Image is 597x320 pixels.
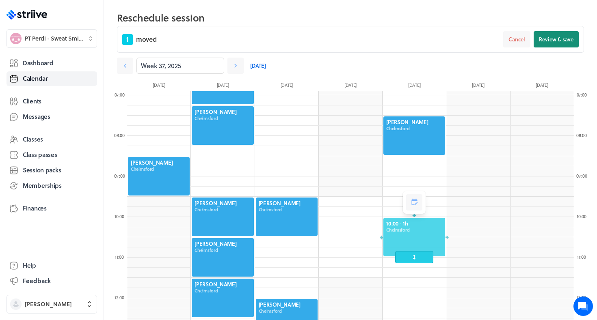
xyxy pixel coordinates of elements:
[195,281,251,288] span: [PERSON_NAME]
[117,10,584,26] h2: Reschedule session
[12,39,150,52] h1: Hi [PERSON_NAME]
[119,91,124,98] span: :00
[6,201,97,216] a: Finances
[111,254,128,260] div: 11
[23,277,51,285] span: Feedback
[191,82,255,91] div: [DATE]
[508,36,525,43] span: Cancel
[119,294,124,301] span: :00
[6,132,97,147] a: Classes
[510,82,574,91] div: [DATE]
[573,92,590,98] div: 07
[195,240,251,247] span: [PERSON_NAME]
[383,82,446,91] div: [DATE]
[111,213,128,219] div: 10
[6,71,97,86] a: Calendar
[119,172,125,179] span: :00
[10,33,22,44] img: PT Perdi - Sweat Smile Succeed
[52,99,97,106] span: New conversation
[250,58,266,74] a: [DATE]
[195,115,251,122] span: Chelmsford
[6,56,97,71] a: Dashboard
[6,274,97,288] button: Feedback
[119,132,125,139] span: :00
[131,166,187,172] span: Chelmsford
[111,132,128,138] div: 08
[127,82,191,91] div: [DATE]
[195,247,251,253] span: Chelmsford
[25,300,72,308] span: [PERSON_NAME]
[6,178,97,193] a: Memberships
[6,94,97,109] a: Clients
[13,94,150,111] button: New conversation
[25,34,83,43] span: PT Perdi - Sweat Smile Succeed
[6,258,97,273] a: Help
[122,34,133,45] span: 1
[23,112,50,121] span: Messages
[318,82,382,91] div: [DATE]
[259,200,315,207] span: [PERSON_NAME]
[23,181,62,190] span: Memberships
[573,213,590,219] div: 10
[6,295,97,314] button: [PERSON_NAME]
[573,132,590,138] div: 08
[581,294,586,301] span: :00
[259,308,315,314] span: Chelmsford
[111,173,128,179] div: 09
[6,148,97,162] a: Class passes
[195,200,251,207] span: [PERSON_NAME]
[6,163,97,178] a: Session packs
[581,91,586,98] span: :00
[446,82,510,91] div: [DATE]
[195,108,251,116] span: [PERSON_NAME]
[24,140,145,156] input: Search articles
[581,213,586,220] span: :00
[573,296,593,316] iframe: gist-messenger-bubble-iframe
[23,204,47,213] span: Finances
[23,59,53,67] span: Dashboard
[573,173,590,179] div: 09
[23,97,41,105] span: Clients
[11,126,151,136] p: Find an answer quickly
[118,253,124,260] span: :00
[580,253,586,260] span: :00
[23,74,48,83] span: Calendar
[386,118,442,126] span: [PERSON_NAME]
[23,261,36,270] span: Help
[581,172,587,179] span: :00
[119,213,124,220] span: :00
[12,54,150,80] h2: We're here to help. Ask us anything!
[111,294,128,301] div: 12
[136,58,224,74] input: YYYY-M-D
[195,288,251,294] span: Chelmsford
[581,132,587,139] span: :00
[534,31,579,47] button: Review & save
[23,135,43,144] span: Classes
[573,254,590,260] div: 11
[259,301,315,308] span: [PERSON_NAME]
[6,29,97,48] button: PT Perdi - Sweat Smile SucceedPT Perdi - Sweat Smile Succeed
[195,206,251,213] span: Chelmsford
[573,294,590,301] div: 12
[255,82,318,91] div: [DATE]
[23,166,61,174] span: Session packs
[259,206,315,213] span: Chelmsford
[136,34,157,44] span: moved
[539,36,573,43] span: Review & save
[6,110,97,124] a: Messages
[386,125,442,132] span: Chelmsford
[131,159,187,166] span: [PERSON_NAME]
[23,150,57,159] span: Class passes
[503,31,530,47] button: Cancel
[111,92,128,98] div: 07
